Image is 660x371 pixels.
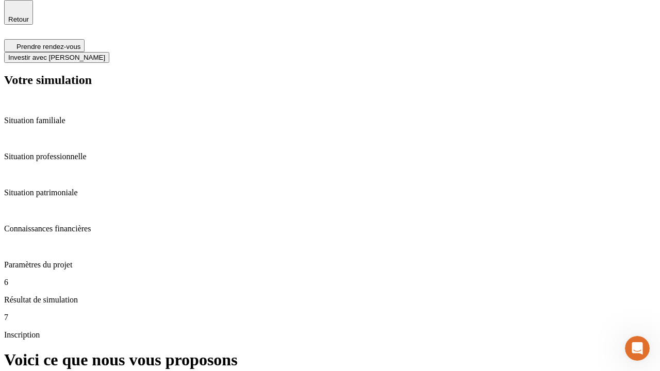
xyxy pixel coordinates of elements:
iframe: Intercom live chat [625,336,650,361]
button: Prendre rendez-vous [4,39,85,52]
p: Résultat de simulation [4,295,656,305]
span: Retour [8,15,29,23]
p: Situation professionnelle [4,152,656,161]
p: Situation patrimoniale [4,188,656,197]
p: Connaissances financières [4,224,656,233]
p: 6 [4,278,656,287]
span: Prendre rendez-vous [16,43,80,50]
p: Inscription [4,330,656,340]
h1: Voici ce que nous vous proposons [4,350,656,369]
p: 7 [4,313,656,322]
p: Situation familiale [4,116,656,125]
span: Investir avec [PERSON_NAME] [8,54,105,61]
button: Investir avec [PERSON_NAME] [4,52,109,63]
h2: Votre simulation [4,73,656,87]
p: Paramètres du projet [4,260,656,269]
